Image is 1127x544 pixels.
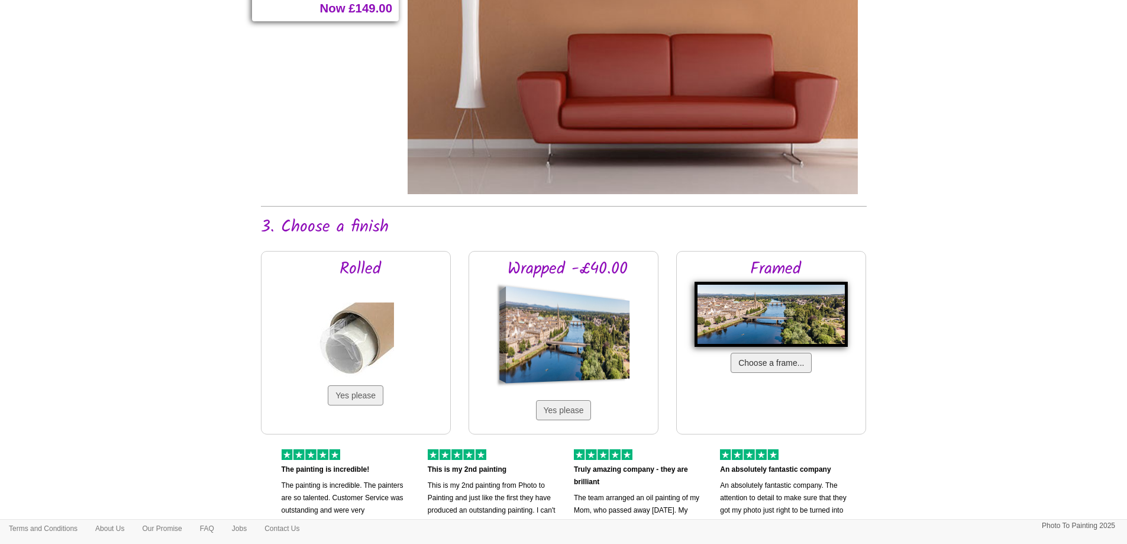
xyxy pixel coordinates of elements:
img: 5 of out 5 stars [574,449,632,460]
p: Photo To Painting 2025 [1042,520,1115,532]
a: Contact Us [256,520,308,537]
p: An absolutely fantastic company [720,463,848,476]
p: Truly amazing company - they are brilliant [574,463,702,488]
img: Framed [695,282,848,347]
p: This is my 2nd painting [428,463,556,476]
span: Now [320,2,345,15]
h2: 3. Choose a finish [261,218,867,237]
a: Our Promise [133,520,190,537]
p: This is my 2nd painting from Photo to Painting and just like the first they have produced an outs... [428,479,556,529]
a: FAQ [191,520,223,537]
button: Yes please [328,385,383,405]
span: £149.00 [348,2,392,15]
span: £40.00 [579,256,628,282]
h2: Framed [703,260,848,279]
img: 5 of out 5 stars [282,449,340,460]
img: 5 of out 5 stars [720,449,779,460]
h2: Rolled [288,260,432,279]
h2: Wrapped - [496,260,640,279]
button: Yes please [536,400,592,420]
img: 5 of out 5 stars [428,449,486,460]
img: Rolled in a tube [317,302,394,379]
p: The painting is incredible! [282,463,410,476]
p: An absolutely fantastic company. The attention to detail to make sure that they got my photo just... [720,479,848,529]
button: Choose a frame... [731,353,812,373]
a: Jobs [223,520,256,537]
a: About Us [86,520,133,537]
